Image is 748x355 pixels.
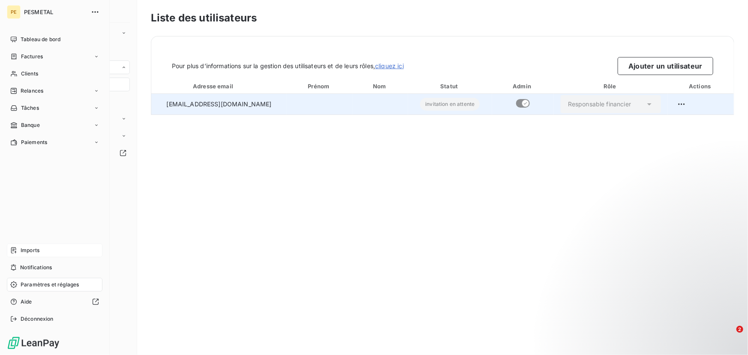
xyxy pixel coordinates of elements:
[494,82,553,90] div: Admin
[21,298,32,306] span: Aide
[375,62,404,69] a: cliquez ici
[420,98,480,111] span: invitation en attente
[21,104,39,112] span: Tâches
[577,272,748,332] iframe: Intercom notifications message
[352,78,409,94] th: Toggle SortBy
[153,82,285,90] div: Adresse email
[287,78,352,94] th: Toggle SortBy
[21,247,39,254] span: Imports
[21,315,54,323] span: Déconnexion
[410,82,490,90] div: Statut
[556,82,666,90] div: Rôle
[408,78,492,94] th: Toggle SortBy
[736,326,743,333] span: 2
[21,281,79,289] span: Paramètres et réglages
[151,94,287,114] td: [EMAIL_ADDRESS][DOMAIN_NAME]
[21,121,40,129] span: Banque
[7,5,21,19] div: PE
[21,138,47,146] span: Paiements
[151,10,734,26] h3: Liste des utilisateurs
[21,36,60,43] span: Tableau de bord
[618,57,713,75] button: Ajouter un utilisateur
[21,70,38,78] span: Clients
[21,87,43,95] span: Relances
[151,78,287,94] th: Toggle SortBy
[7,336,60,350] img: Logo LeanPay
[172,62,404,70] span: Pour plus d’informations sur la gestion des utilisateurs et de leurs rôles,
[20,264,52,271] span: Notifications
[568,100,631,108] div: Responsable financier
[21,53,43,60] span: Factures
[670,82,732,90] div: Actions
[24,9,86,15] span: PESMETAL
[7,295,102,309] a: Aide
[288,82,351,90] div: Prénom
[719,326,739,346] iframe: Intercom live chat
[354,82,407,90] div: Nom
